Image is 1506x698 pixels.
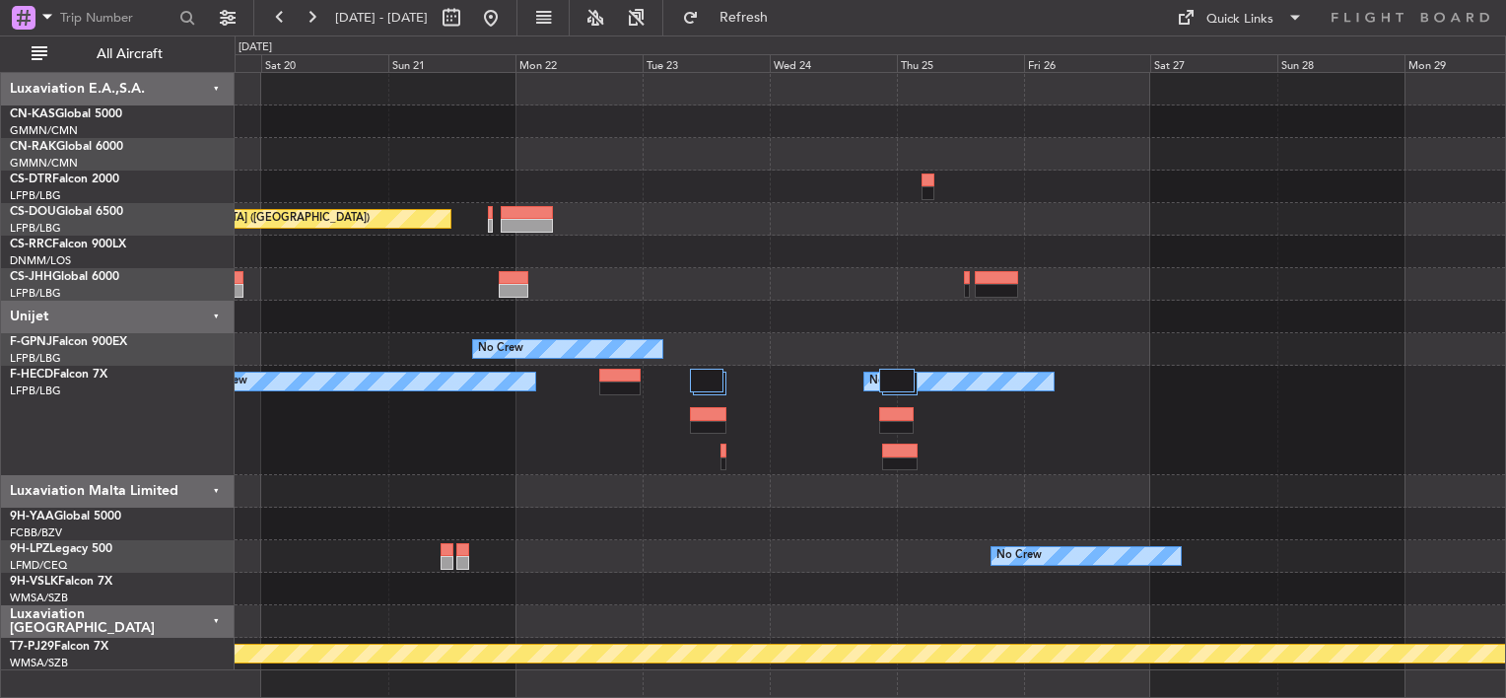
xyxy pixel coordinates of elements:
a: LFPB/LBG [10,286,61,301]
span: CN-KAS [10,108,55,120]
a: 9H-VSLKFalcon 7X [10,576,112,588]
a: LFPB/LBG [10,221,61,236]
button: Refresh [673,2,791,34]
a: LFPB/LBG [10,351,61,366]
div: Fri 26 [1024,54,1151,72]
span: All Aircraft [51,47,208,61]
a: GMMN/CMN [10,156,78,171]
div: [DATE] [239,39,272,56]
span: CS-DTR [10,174,52,185]
span: 9H-YAA [10,511,54,523]
input: Trip Number [60,3,173,33]
div: No Crew [996,541,1042,571]
a: LFMD/CEQ [10,558,67,573]
div: Sat 27 [1150,54,1277,72]
button: Quick Links [1167,2,1313,34]
a: WMSA/SZB [10,656,68,670]
a: CN-RAKGlobal 6000 [10,141,123,153]
a: WMSA/SZB [10,591,68,605]
span: 9H-LPZ [10,543,49,555]
a: LFPB/LBG [10,384,61,398]
a: F-GPNJFalcon 900EX [10,336,127,348]
span: T7-PJ29 [10,641,54,653]
div: Sun 28 [1277,54,1404,72]
a: CN-KASGlobal 5000 [10,108,122,120]
span: F-GPNJ [10,336,52,348]
a: LFPB/LBG [10,188,61,203]
div: Thu 25 [897,54,1024,72]
span: CN-RAK [10,141,56,153]
a: CS-RRCFalcon 900LX [10,239,126,250]
a: CS-JHHGlobal 6000 [10,271,119,283]
a: 9H-LPZLegacy 500 [10,543,112,555]
a: CS-DOUGlobal 6500 [10,206,123,218]
div: Sat 20 [261,54,388,72]
span: 9H-VSLK [10,576,58,588]
a: FCBB/BZV [10,525,62,540]
span: F-HECD [10,369,53,381]
a: 9H-YAAGlobal 5000 [10,511,121,523]
div: Quick Links [1206,10,1273,30]
div: Wed 24 [770,54,897,72]
span: [DATE] - [DATE] [335,9,428,27]
span: CS-DOU [10,206,56,218]
div: No Crew [478,334,523,364]
div: Mon 22 [515,54,643,72]
a: T7-PJ29Falcon 7X [10,641,108,653]
span: Refresh [703,11,786,25]
a: DNMM/LOS [10,253,71,268]
a: GMMN/CMN [10,123,78,138]
a: F-HECDFalcon 7X [10,369,107,381]
span: CS-RRC [10,239,52,250]
div: Tue 23 [643,54,770,72]
div: Sun 21 [388,54,515,72]
span: CS-JHH [10,271,52,283]
a: CS-DTRFalcon 2000 [10,174,119,185]
div: No Crew [869,367,915,396]
button: All Aircraft [22,38,214,70]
